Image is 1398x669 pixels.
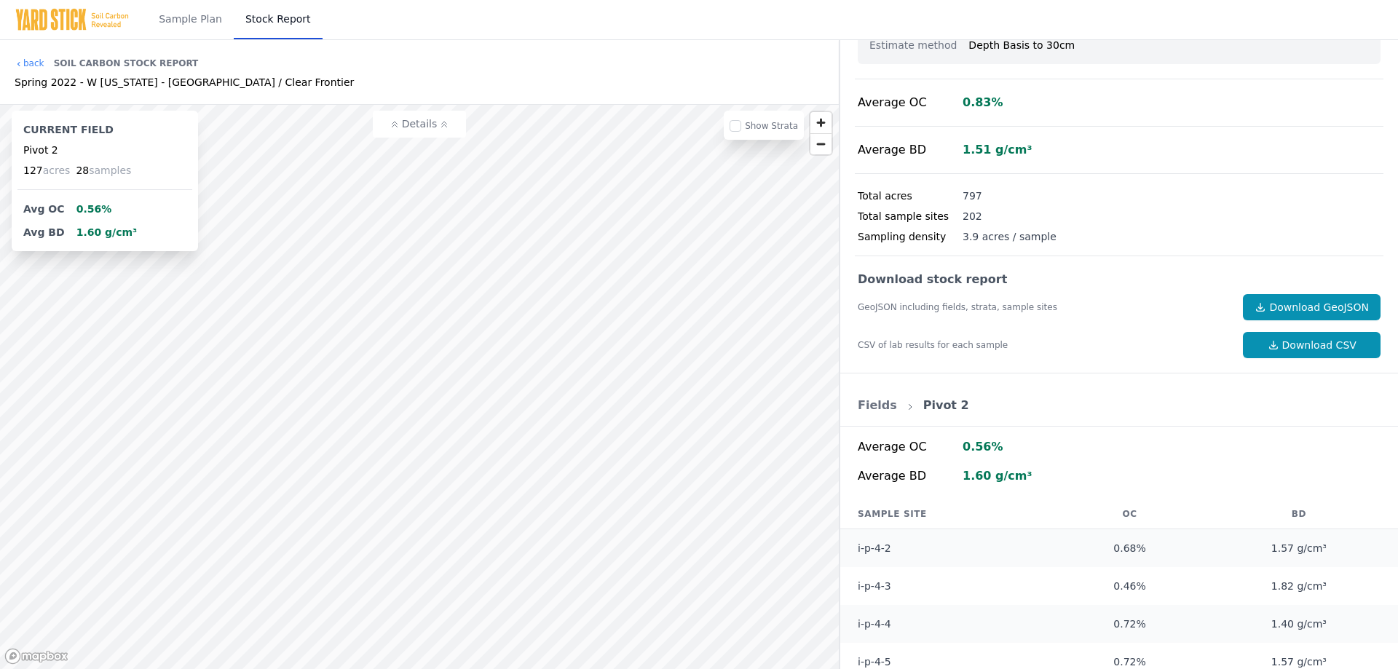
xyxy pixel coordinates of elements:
a: i-p-4-2 [858,542,891,554]
div: Depth Basis to 30cm [968,38,1369,52]
button: Zoom in [810,112,832,133]
div: Download stock report [858,271,1381,288]
td: 1.82 g/cm³ [1200,567,1398,605]
span: acres [43,165,71,176]
td: 1.40 g/cm³ [1200,605,1398,643]
img: Yard Stick Logo [15,8,130,31]
div: Total sample sites [858,209,963,223]
div: 127 28 [17,163,192,190]
div: Pivot 2 [23,143,186,157]
button: Zoom out [810,133,832,154]
a: Fields [858,398,897,412]
a: i-p-4-4 [858,618,891,630]
th: Sample Site [840,499,1059,529]
td: 1.57 g/cm³ [1200,529,1398,568]
div: 797 [963,189,982,203]
div: 1.51 g/cm³ [963,141,1032,159]
td: Avg OC [17,196,71,219]
a: Mapbox logo [4,648,68,665]
div: Average BD [858,467,963,485]
a: i-p-4-5 [858,656,891,668]
div: 0.56% [963,438,1003,456]
div: GeoJSON including fields, strata, sample sites [858,301,1231,313]
td: 0.68% [1059,529,1199,568]
td: 1.60 g/cm³ [71,219,143,242]
div: 3.9 acres / sample [963,229,1057,244]
div: Sampling density [858,229,963,244]
div: Average BD [858,141,963,159]
span: Zoom out [810,134,832,154]
div: 202 [963,209,982,223]
div: Soil Carbon Stock Report [54,52,199,75]
td: 0.46% [1059,567,1199,605]
div: Pivot 2 [923,397,969,414]
div: CSV of lab results for each sample [858,339,1231,351]
a: Download GeoJSON [1243,294,1381,320]
div: Average OC [858,94,963,111]
div: 0.83% [963,94,1003,111]
div: 1.60 g/cm³ [963,467,1032,485]
div: Estimate method [869,38,968,52]
td: 0.56% [71,196,143,219]
button: Details [373,111,466,138]
div: Average OC [858,438,963,456]
label: Show Strata [745,121,798,131]
div: Current Field [23,122,186,143]
div: Total acres [858,189,963,203]
th: BD [1200,499,1398,529]
a: i-p-4-3 [858,580,891,592]
span: samples [89,165,131,176]
td: 0.72% [1059,605,1199,643]
a: back [15,58,44,69]
div: Spring 2022 - W [US_STATE] - [GEOGRAPHIC_DATA] / Clear Frontier [15,75,354,90]
a: Download CSV [1243,332,1381,358]
td: Avg BD [17,219,71,242]
th: OC [1059,499,1199,529]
